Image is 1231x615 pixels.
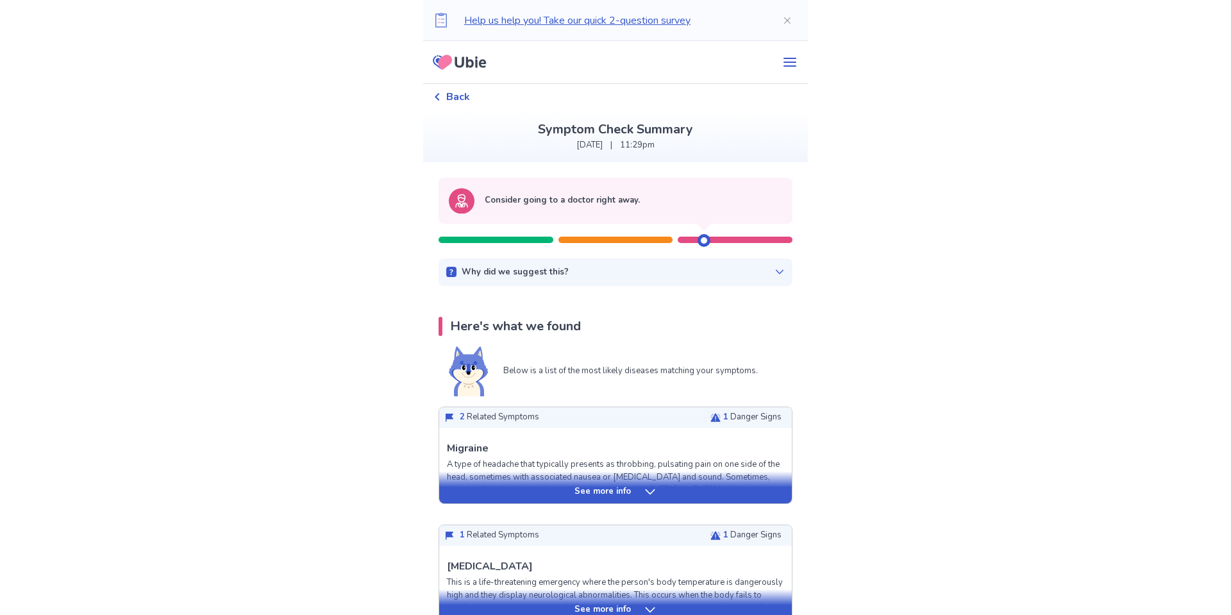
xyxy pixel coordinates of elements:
span: Back [446,89,470,105]
p: 11:29pm [620,139,655,152]
p: Migraine [447,441,489,456]
p: Danger Signs [723,529,782,542]
p: A type of headache that typically presents as throbbing, pulsating pain on one side of the head, ... [447,459,784,534]
p: Here's what we found [450,317,581,336]
p: | [610,139,612,152]
p: Symptom Check Summary [433,120,798,139]
p: Below is a list of the most likely diseases matching your symptoms. [503,365,758,378]
p: See more info [574,485,631,498]
img: Shiba [449,346,488,396]
p: [MEDICAL_DATA] [447,559,533,574]
span: 1 [723,411,728,423]
span: 2 [460,411,465,423]
p: Why did we suggest this? [462,266,569,279]
p: Help us help you! Take our quick 2-question survey [464,13,762,28]
button: menu [772,49,808,75]
span: 1 [723,529,728,541]
p: Consider going to a doctor right away. [485,194,640,207]
p: Related Symptoms [460,411,539,424]
p: [DATE] [576,139,603,152]
p: Related Symptoms [460,529,539,542]
p: Danger Signs [723,411,782,424]
span: 1 [460,529,465,541]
